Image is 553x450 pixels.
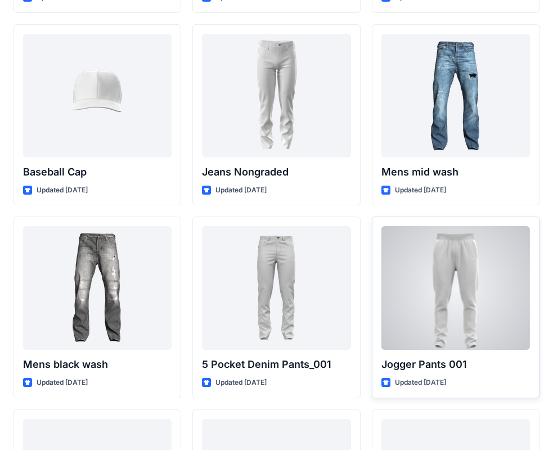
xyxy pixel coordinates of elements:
p: Updated [DATE] [37,377,88,389]
p: Updated [DATE] [395,377,446,389]
a: Jogger Pants 001 [381,226,530,350]
p: Updated [DATE] [215,377,267,389]
p: Mens black wash [23,357,172,372]
a: Mens black wash [23,226,172,350]
p: Updated [DATE] [37,184,88,196]
p: Updated [DATE] [215,184,267,196]
p: Baseball Cap [23,164,172,180]
p: Jogger Pants 001 [381,357,530,372]
p: Updated [DATE] [395,184,446,196]
p: 5 Pocket Denim Pants_001 [202,357,350,372]
a: Mens mid wash [381,34,530,157]
a: Jeans Nongraded [202,34,350,157]
a: 5 Pocket Denim Pants_001 [202,226,350,350]
p: Mens mid wash [381,164,530,180]
a: Baseball Cap [23,34,172,157]
p: Jeans Nongraded [202,164,350,180]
